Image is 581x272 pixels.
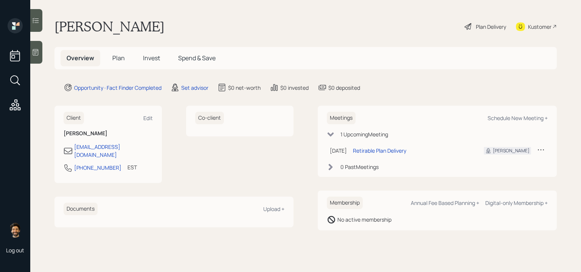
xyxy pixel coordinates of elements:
[74,164,121,172] div: [PHONE_NUMBER]
[6,247,24,254] div: Log out
[340,130,388,138] div: 1 Upcoming Meeting
[64,203,98,215] h6: Documents
[328,84,360,92] div: $0 deposited
[337,216,391,224] div: No active membership
[485,199,548,206] div: Digital-only Membership +
[476,23,506,31] div: Plan Delivery
[340,163,379,171] div: 0 Past Meeting s
[74,143,153,159] div: [EMAIL_ADDRESS][DOMAIN_NAME]
[143,54,160,62] span: Invest
[8,222,23,238] img: eric-schwartz-headshot.png
[54,18,165,35] h1: [PERSON_NAME]
[327,112,356,124] h6: Meetings
[353,147,406,155] div: Retirable Plan Delivery
[228,84,261,92] div: $0 net-worth
[178,54,216,62] span: Spend & Save
[493,147,530,154] div: [PERSON_NAME]
[195,112,224,124] h6: Co-client
[143,114,153,122] div: Edit
[528,23,551,31] div: Kustomer
[181,84,208,92] div: Set advisor
[64,112,84,124] h6: Client
[74,84,162,92] div: Opportunity · Fact Finder Completed
[327,197,363,209] h6: Membership
[64,130,153,137] h6: [PERSON_NAME]
[112,54,125,62] span: Plan
[280,84,309,92] div: $0 invested
[411,199,479,206] div: Annual Fee Based Planning +
[67,54,94,62] span: Overview
[330,147,347,155] div: [DATE]
[263,205,284,213] div: Upload +
[127,163,137,171] div: EST
[488,114,548,122] div: Schedule New Meeting +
